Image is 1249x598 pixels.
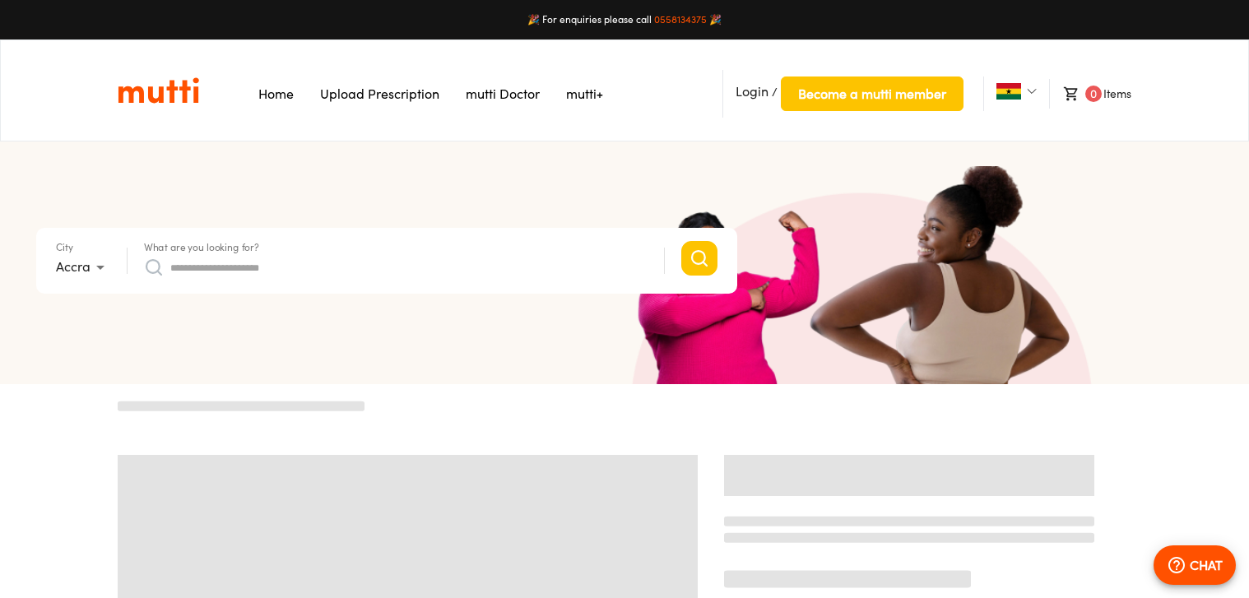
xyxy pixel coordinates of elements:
p: CHAT [1190,555,1223,575]
button: CHAT [1154,545,1236,585]
span: Login [736,83,768,100]
a: Navigates to Home Page [258,86,294,102]
a: 0558134375 [654,13,707,25]
label: City [56,243,73,253]
li: / [722,70,963,118]
button: Become a mutti member [781,76,963,111]
span: Become a mutti member [798,82,946,105]
a: Navigates to Prescription Upload Page [320,86,439,102]
img: Logo [118,76,199,104]
img: Dropdown [1027,86,1037,96]
li: Items [1049,79,1131,109]
img: Ghana [996,83,1021,100]
a: Navigates to mutti doctor website [466,86,540,102]
label: What are you looking for? [144,243,259,253]
div: Accra [56,254,110,280]
a: Link on the logo navigates to HomePage [118,76,199,104]
button: Search [681,241,717,276]
a: Navigates to mutti+ page [566,86,603,102]
span: 0 [1085,86,1102,102]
